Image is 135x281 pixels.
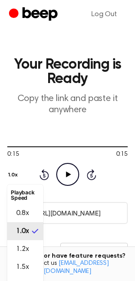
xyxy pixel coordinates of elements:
span: 1.2x [16,244,29,255]
span: 0.8x [16,208,29,219]
span: 1.0x [16,226,29,237]
a: [EMAIL_ADDRESS][DOMAIN_NAME] [44,260,109,275]
h1: Your Recording is Ready [7,57,128,86]
span: 0:15 [7,150,19,159]
span: Contact us [5,260,130,276]
a: Beep [9,6,60,23]
div: Never [65,245,106,253]
button: 1.0x [7,167,21,183]
p: Copy the link and paste it anywhere [7,93,128,116]
li: Playback Speed [7,186,43,204]
span: 0:15 [116,150,128,159]
span: 1.5x [16,262,29,272]
a: Log Out [82,4,126,25]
